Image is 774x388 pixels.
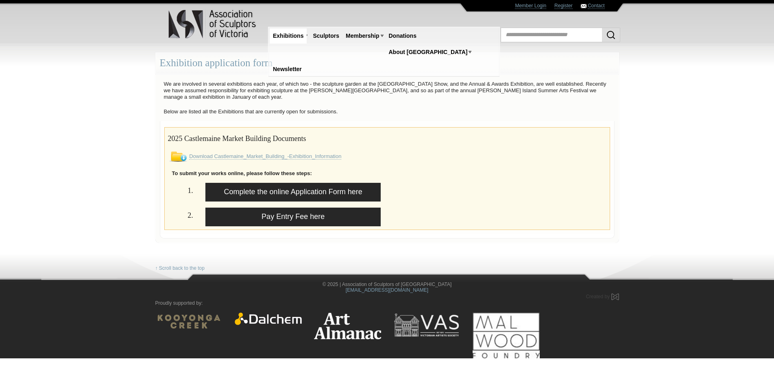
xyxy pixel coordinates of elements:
[554,3,573,9] a: Register
[205,183,381,202] a: Complete the online Application Form here
[155,312,222,331] img: Kooyonga Wines
[270,28,307,43] a: Exhibitions
[155,265,205,271] a: ↑ Scroll back to the top
[189,153,341,160] a: Download Castlemaine_Market_Building_-Exhibition_Information
[155,52,619,74] div: Exhibition application form
[606,30,616,40] img: Search
[160,79,615,102] p: We are involved in several exhibitions each year, of which two - the sculpture garden at the [GEO...
[172,170,312,176] strong: To submit your works online, please follow these steps:
[393,312,460,338] img: Victorian Artists Society
[611,293,619,300] img: Created by Marby
[346,287,428,293] a: [EMAIL_ADDRESS][DOMAIN_NAME]
[314,312,381,339] img: Art Almanac
[168,8,257,40] img: logo.png
[168,183,193,197] h2: 1.
[386,28,420,43] a: Donations
[342,28,382,43] a: Membership
[168,208,193,222] h2: 2.
[473,312,540,358] img: Mal Wood Foundry
[310,28,342,43] a: Sculptors
[386,45,471,60] a: About [GEOGRAPHIC_DATA]
[515,3,546,9] a: Member Login
[586,294,610,299] span: Created by
[235,312,302,325] img: Dalchem Products
[586,294,619,299] a: Created by
[270,62,305,77] a: Newsletter
[149,282,625,294] div: © 2025 | Association of Sculptors of [GEOGRAPHIC_DATA]
[205,208,381,226] a: Pay Entry Fee here
[581,4,586,8] img: Contact ASV
[160,106,615,117] p: Below are listed all the Exhibitions that are currently open for submissions.
[168,131,606,145] h2: 2025 Castlemaine Market Building Documents
[168,152,188,162] img: Download File
[588,3,604,9] a: Contact
[155,300,619,306] p: Proudly supported by:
